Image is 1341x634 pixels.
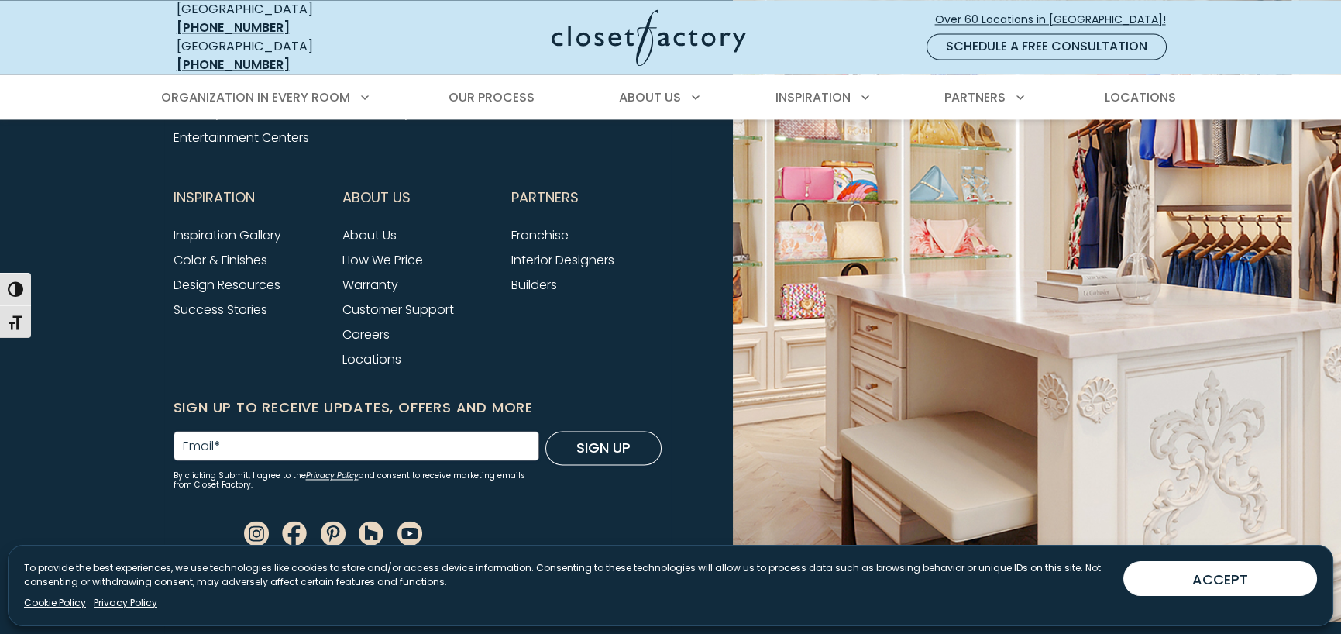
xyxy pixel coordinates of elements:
a: Over 60 Locations in [GEOGRAPHIC_DATA]! [934,6,1179,33]
a: Home Library [333,104,411,122]
img: Closet Factory Logo [552,9,746,66]
div: [GEOGRAPHIC_DATA] [177,37,401,74]
a: Inspiration Gallery [174,226,281,244]
span: Inspiration [174,178,255,217]
a: Customer Support [342,301,454,319]
nav: Primary Menu [150,76,1191,119]
span: Over 60 Locations in [GEOGRAPHIC_DATA]! [935,12,1178,28]
a: Builders [511,276,557,294]
a: Privacy Policy [306,470,359,481]
span: About Us [342,178,411,217]
button: Footer Subnav Button - Inspiration [174,178,324,217]
a: Pinterest [321,523,346,541]
small: By clicking Submit, I agree to the and consent to receive marketing emails from Closet Factory. [174,471,539,490]
a: Entertainment Centers [174,129,309,146]
h6: Sign Up to Receive Updates, Offers and More [174,397,662,419]
button: Sign Up [545,431,662,465]
a: About Us [342,226,397,244]
a: Design Resources [174,276,280,294]
a: Careers [342,326,390,343]
a: Youtube [397,523,422,541]
a: Schedule a Free Consultation [927,33,1167,60]
a: Cookie Policy [24,596,86,610]
a: Success Stories [174,301,267,319]
a: Color & Finishes [174,251,267,269]
a: Interior Designers [511,251,614,269]
span: About Us [619,88,681,106]
a: Facebook [282,523,307,541]
span: Organization in Every Room [161,88,350,106]
a: Privacy Policy [94,596,157,610]
button: ACCEPT [1123,561,1317,596]
span: Partners [944,88,1006,106]
span: Our Process [449,88,535,106]
a: Houzz [359,523,383,541]
label: Email [183,440,220,453]
span: Inspiration [775,88,851,106]
a: Instagram [244,523,269,541]
a: Laundry Room [174,104,260,122]
span: Partners [511,178,579,217]
a: Franchise [511,226,569,244]
span: Locations [1104,88,1175,106]
a: [PHONE_NUMBER] [177,56,290,74]
a: Warranty [342,276,398,294]
p: To provide the best experiences, we use technologies like cookies to store and/or access device i... [24,561,1111,589]
a: How We Price [342,251,423,269]
button: Footer Subnav Button - Partners [511,178,662,217]
a: [PHONE_NUMBER] [177,19,290,36]
button: Footer Subnav Button - About Us [342,178,493,217]
a: Locations [342,350,401,368]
